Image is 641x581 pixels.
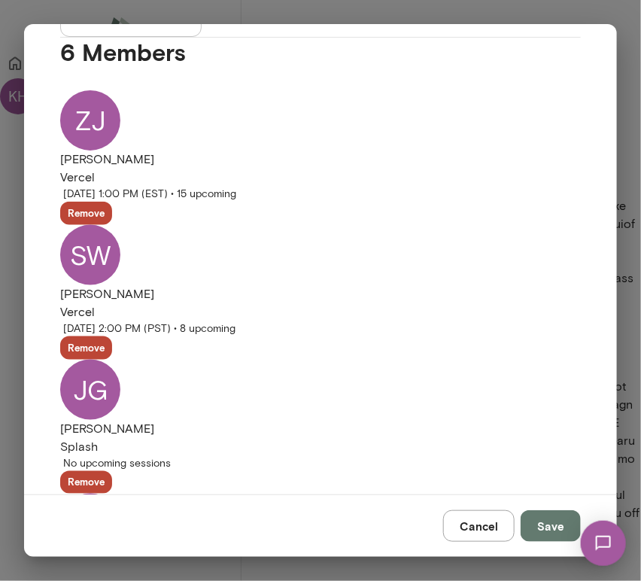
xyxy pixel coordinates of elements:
[443,510,515,542] button: Cancel
[60,90,120,151] div: ZJ
[521,510,581,542] button: Save
[60,170,95,184] span: Vercel
[60,321,581,336] p: [DATE] 2:00 PM (PST) • 8 upcoming
[60,187,581,202] p: [DATE] 1:00 PM (EST) • 15 upcoming
[60,225,120,285] div: SW
[60,152,154,166] span: [PERSON_NAME]
[60,421,154,436] span: [PERSON_NAME]
[60,440,98,454] span: Splash
[60,456,581,471] p: No upcoming sessions
[60,336,112,360] button: Remove
[60,38,581,66] h4: 6 Members
[60,471,112,494] button: Remove
[60,202,112,225] button: Remove
[60,360,120,420] div: JG
[60,494,120,554] div: AP
[60,305,95,319] span: Vercel
[60,287,154,301] span: [PERSON_NAME]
